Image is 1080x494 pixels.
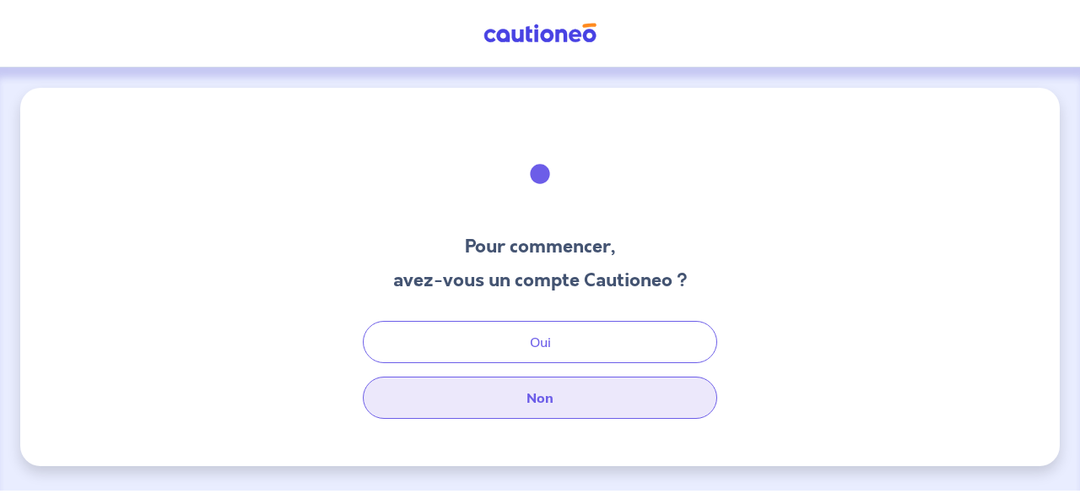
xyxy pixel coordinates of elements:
h3: Pour commencer, [393,233,688,260]
button: Oui [363,321,717,363]
h3: avez-vous un compte Cautioneo ? [393,267,688,294]
img: illu_welcome.svg [494,128,586,220]
button: Non [363,377,717,419]
img: Cautioneo [477,23,603,44]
